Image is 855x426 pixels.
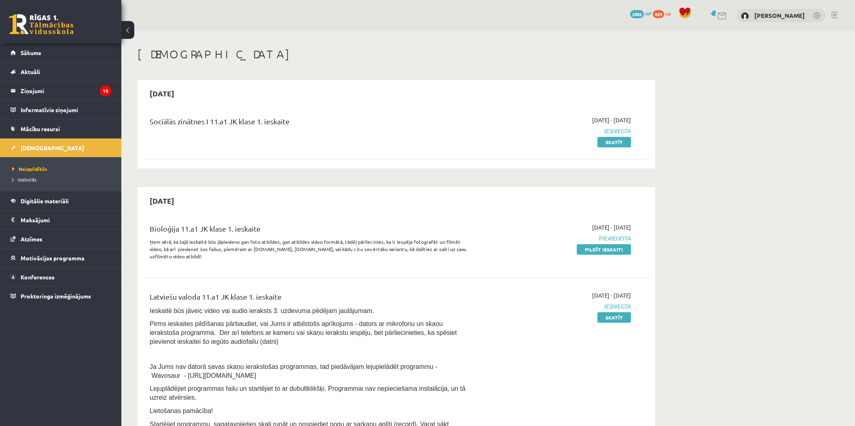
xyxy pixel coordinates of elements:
span: Sākums [21,49,41,56]
span: xp [665,10,671,17]
span: Izlabotās [12,176,36,183]
h2: [DATE] [142,191,182,210]
span: Atzīmes [21,235,42,243]
span: 869 [653,10,664,18]
span: [DATE] - [DATE] [592,291,631,300]
span: Konferences [21,273,55,281]
span: mP [645,10,652,17]
span: Ja Jums nav datorā savas skaņu ierakstošas programmas, tad piedāvājam lejupielādēt programmu - Wa... [150,363,437,379]
img: Kristaps Borisovs [741,12,749,20]
span: Aktuāli [21,68,40,75]
legend: Informatīvie ziņojumi [21,100,111,119]
a: Izlabotās [12,176,113,183]
i: 10 [100,85,111,96]
a: Atzīmes [11,230,111,248]
span: Ieskaitē būs jāveic video vai audio ieraksts 3. uzdevuma pēdējam jautājumam. [150,307,374,314]
span: Pirms ieskaites pildīšanas pārbaudiet, vai Jums ir atbilstošs aprīkojums - dators ar mikrofonu un... [150,320,457,345]
span: Iesniegta [478,127,631,135]
a: Aktuāli [11,62,111,81]
span: Lietošanas pamācība! [150,407,213,414]
a: Skatīt [597,312,631,323]
a: Informatīvie ziņojumi [11,100,111,119]
a: Ziņojumi10 [11,81,111,100]
a: 2882 mP [630,10,652,17]
a: Maksājumi [11,211,111,229]
span: Pievienota [478,234,631,243]
span: Neizpildītās [12,166,47,172]
span: [DATE] - [DATE] [592,116,631,124]
a: Mācību resursi [11,119,111,138]
div: Sociālās zinātnes I 11.a1 JK klase 1. ieskaite [150,116,466,131]
a: Rīgas 1. Tālmācības vidusskola [9,14,74,34]
span: Lejuplādējiet programmas failu un startējiet to ar dubultklikšķi. Programmai nav nepieciešama ins... [150,385,466,401]
legend: Ziņojumi [21,81,111,100]
span: Motivācijas programma [21,254,85,262]
a: Motivācijas programma [11,249,111,267]
p: Ņem vērā, ka šajā ieskaitē būs jāpievieno gan foto atbildes, gan atbildes video formātā, tādēļ pā... [150,238,466,260]
a: Digitālie materiāli [11,192,111,210]
span: [DEMOGRAPHIC_DATA] [21,144,84,151]
a: [PERSON_NAME] [754,11,805,19]
a: Pildīt ieskaiti [577,244,631,255]
span: Proktoringa izmēģinājums [21,292,91,300]
a: Proktoringa izmēģinājums [11,287,111,305]
a: Konferences [11,268,111,286]
h1: [DEMOGRAPHIC_DATA] [138,47,655,61]
div: Latviešu valoda 11.a1 JK klase 1. ieskaite [150,291,466,306]
span: Mācību resursi [21,125,60,132]
a: Skatīt [597,137,631,147]
h2: [DATE] [142,84,182,103]
a: Sākums [11,43,111,62]
a: 869 xp [653,10,675,17]
span: Digitālie materiāli [21,197,69,204]
span: 2882 [630,10,644,18]
span: Iesniegta [478,302,631,311]
span: [DATE] - [DATE] [592,223,631,232]
div: Bioloģija 11.a1 JK klase 1. ieskaite [150,223,466,238]
legend: Maksājumi [21,211,111,229]
a: [DEMOGRAPHIC_DATA] [11,138,111,157]
a: Neizpildītās [12,165,113,173]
